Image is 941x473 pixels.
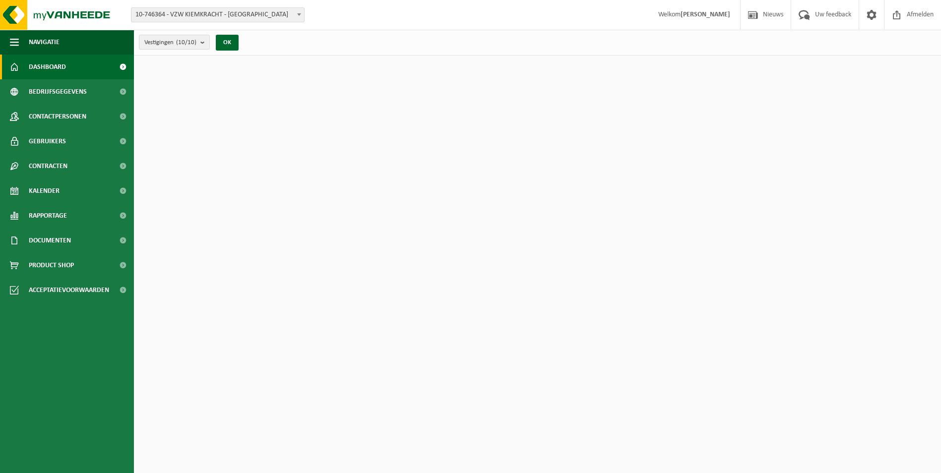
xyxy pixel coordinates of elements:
[29,203,67,228] span: Rapportage
[131,7,305,22] span: 10-746364 - VZW KIEMKRACHT - HAMME
[29,154,67,178] span: Contracten
[29,129,66,154] span: Gebruikers
[29,253,74,278] span: Product Shop
[29,178,60,203] span: Kalender
[139,35,210,50] button: Vestigingen(10/10)
[176,39,196,46] count: (10/10)
[29,30,60,55] span: Navigatie
[131,8,304,22] span: 10-746364 - VZW KIEMKRACHT - HAMME
[29,79,87,104] span: Bedrijfsgegevens
[29,104,86,129] span: Contactpersonen
[29,278,109,302] span: Acceptatievoorwaarden
[144,35,196,50] span: Vestigingen
[216,35,239,51] button: OK
[29,228,71,253] span: Documenten
[681,11,730,18] strong: [PERSON_NAME]
[29,55,66,79] span: Dashboard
